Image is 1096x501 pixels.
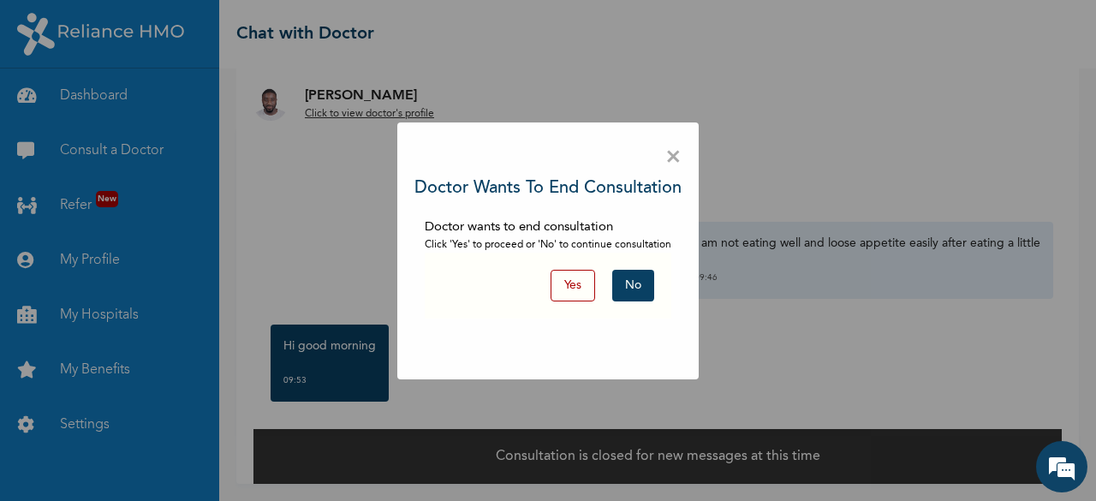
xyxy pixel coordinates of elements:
div: FAQs [168,415,327,468]
textarea: Type your message and hit 'Enter' [9,355,326,415]
img: d_794563401_company_1708531726252_794563401 [32,86,69,128]
p: Click 'Yes' to proceed or 'No' to continue consultation [425,237,671,253]
span: Conversation [9,444,168,456]
p: Doctor wants to end consultation [425,218,671,238]
span: We're online! [99,159,236,332]
button: No [612,270,654,301]
span: × [665,140,682,176]
div: Minimize live chat window [281,9,322,50]
button: Yes [551,270,595,301]
div: Chat with us now [89,96,288,118]
h3: Doctor wants to end consultation [414,176,682,201]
